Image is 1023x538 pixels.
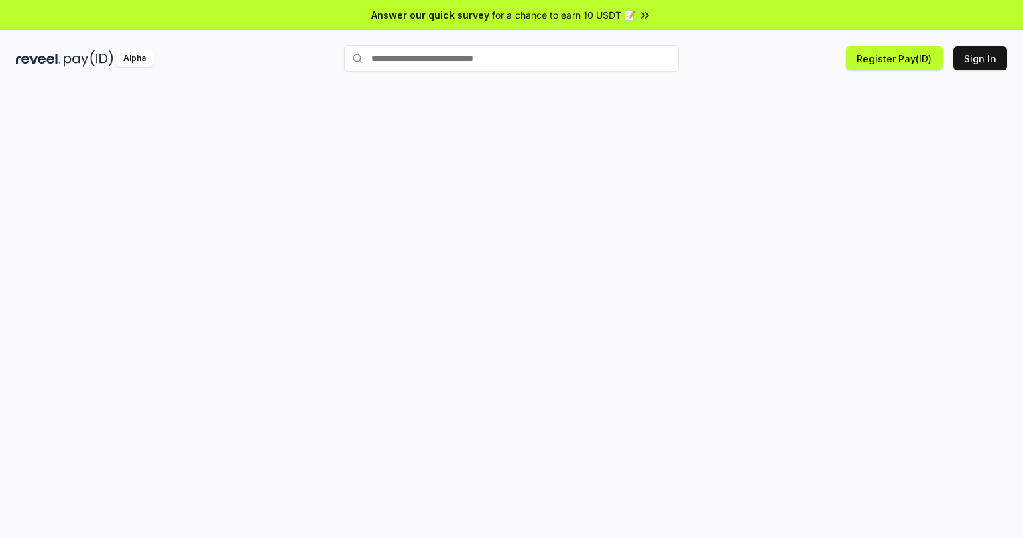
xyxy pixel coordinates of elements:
[953,46,1007,70] button: Sign In
[492,8,636,22] span: for a chance to earn 10 USDT 📝
[371,8,489,22] span: Answer our quick survey
[846,46,943,70] button: Register Pay(ID)
[116,50,154,67] div: Alpha
[16,50,61,67] img: reveel_dark
[64,50,113,67] img: pay_id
